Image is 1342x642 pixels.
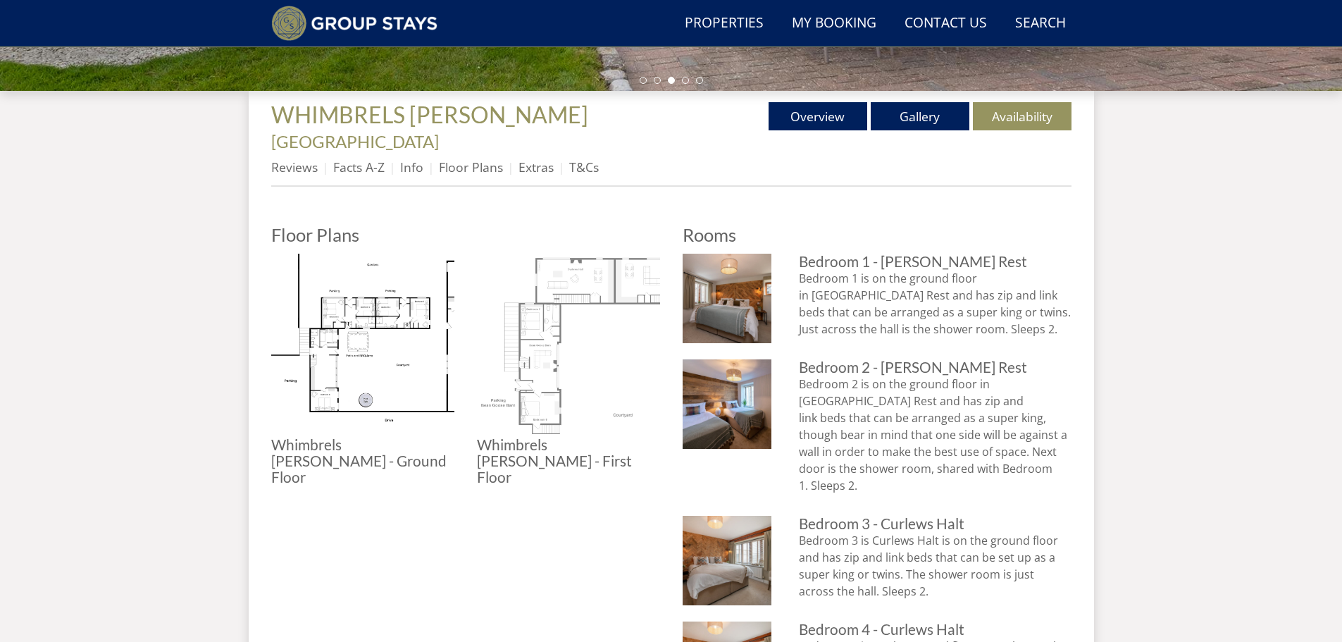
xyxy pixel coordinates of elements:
[518,159,554,175] a: Extras
[899,8,993,39] a: Contact Us
[271,437,454,486] h3: Whimbrels [PERSON_NAME] - Ground Floor
[271,225,660,245] h2: Floor Plans
[683,254,772,343] img: Bedroom 1 - Snipes Rest
[799,532,1071,600] p: Bedroom 3 is Curlews Halt is on the ground floor and has zip and link beds that can be set up as ...
[569,159,599,175] a: T&Cs
[400,159,423,175] a: Info
[871,102,969,130] a: Gallery
[271,159,318,175] a: Reviews
[786,8,882,39] a: My Booking
[799,376,1071,494] p: Bedroom 2 is on the ground floor in [GEOGRAPHIC_DATA] Rest and has zip and link beds that can be ...
[799,516,1071,532] h3: Bedroom 3 - Curlews Halt
[683,516,772,605] img: Bedroom 3 - Curlews Halt
[799,270,1071,338] p: Bedroom 1 is on the ground floor in [GEOGRAPHIC_DATA] Rest and has zip and link beds that can be ...
[1009,8,1071,39] a: Search
[799,359,1071,376] h3: Bedroom 2 - [PERSON_NAME] Rest
[271,101,588,128] span: WHIMBRELS [PERSON_NAME]
[973,102,1071,130] a: Availability
[683,225,1071,245] h2: Rooms
[679,8,769,39] a: Properties
[683,359,772,449] img: Bedroom 2 - Snipes Rest
[477,437,660,486] h3: Whimbrels [PERSON_NAME] - First Floor
[439,159,503,175] a: Floor Plans
[271,254,454,437] img: Whimbrels Barton - Ground Floor
[271,131,439,152] a: [GEOGRAPHIC_DATA]
[799,622,1071,638] h3: Bedroom 4 - Curlews Halt
[769,102,867,130] a: Overview
[333,159,385,175] a: Facts A-Z
[477,254,660,437] img: Whimbrels Barton - First Floor
[271,6,438,41] img: Group Stays
[799,254,1071,270] h3: Bedroom 1 - [PERSON_NAME] Rest
[271,101,592,128] a: WHIMBRELS [PERSON_NAME]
